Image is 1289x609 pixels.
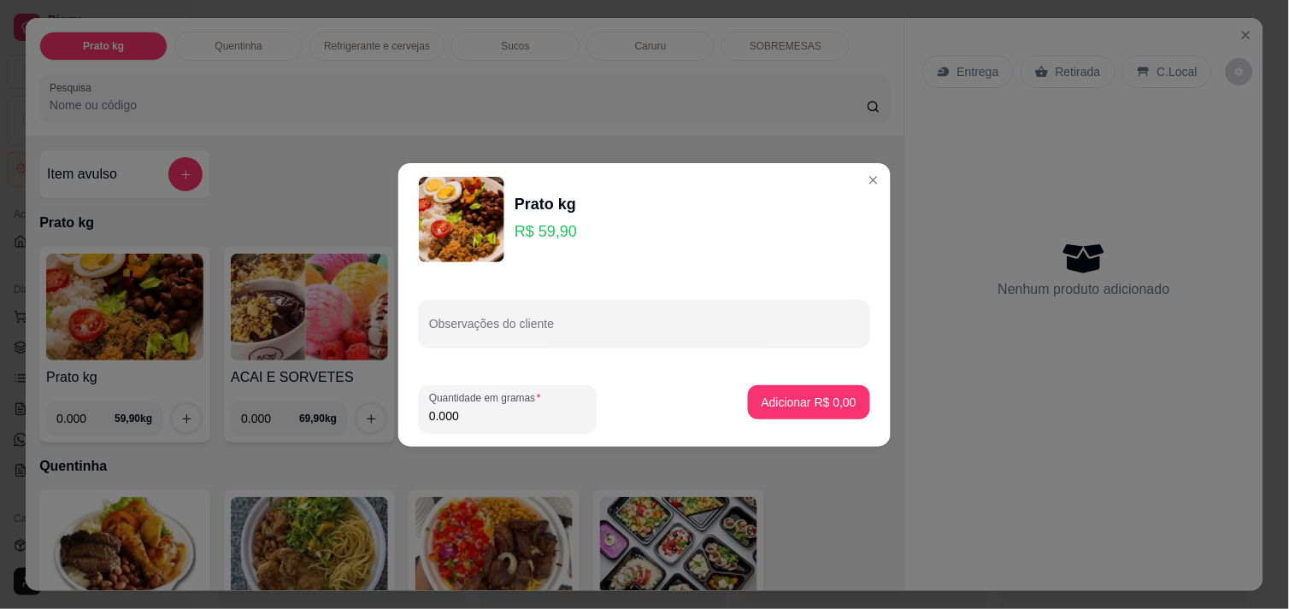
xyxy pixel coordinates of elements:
[515,192,577,216] div: Prato kg
[762,394,856,411] p: Adicionar R$ 0,00
[748,385,870,419] button: Adicionar R$ 0,00
[429,391,547,406] label: Quantidade em gramas
[429,322,860,339] input: Observações do cliente
[860,167,887,194] button: Close
[515,220,577,243] p: R$ 59,90
[419,177,504,262] img: product-image
[429,407,586,425] input: Quantidade em gramas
